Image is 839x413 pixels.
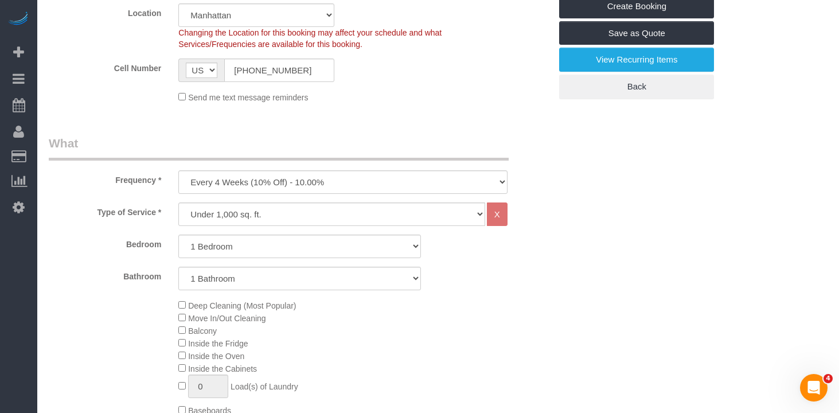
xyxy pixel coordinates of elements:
[559,21,714,45] a: Save as Quote
[559,75,714,99] a: Back
[188,93,308,102] span: Send me text message reminders
[188,314,266,323] span: Move In/Out Cleaning
[40,202,170,218] label: Type of Service *
[188,339,248,348] span: Inside the Fridge
[188,326,217,336] span: Balcony
[188,352,244,361] span: Inside the Oven
[824,374,833,383] span: 4
[188,301,296,310] span: Deep Cleaning (Most Popular)
[800,374,828,402] iframe: Intercom live chat
[49,135,509,161] legend: What
[40,3,170,19] label: Location
[40,267,170,282] label: Bathroom
[224,59,334,82] input: Cell Number
[40,59,170,74] label: Cell Number
[188,364,257,373] span: Inside the Cabinets
[40,170,170,186] label: Frequency *
[231,382,298,391] span: Load(s) of Laundry
[178,28,442,49] span: Changing the Location for this booking may affect your schedule and what Services/Frequencies are...
[40,235,170,250] label: Bedroom
[559,48,714,72] a: View Recurring Items
[7,11,30,28] img: Automaid Logo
